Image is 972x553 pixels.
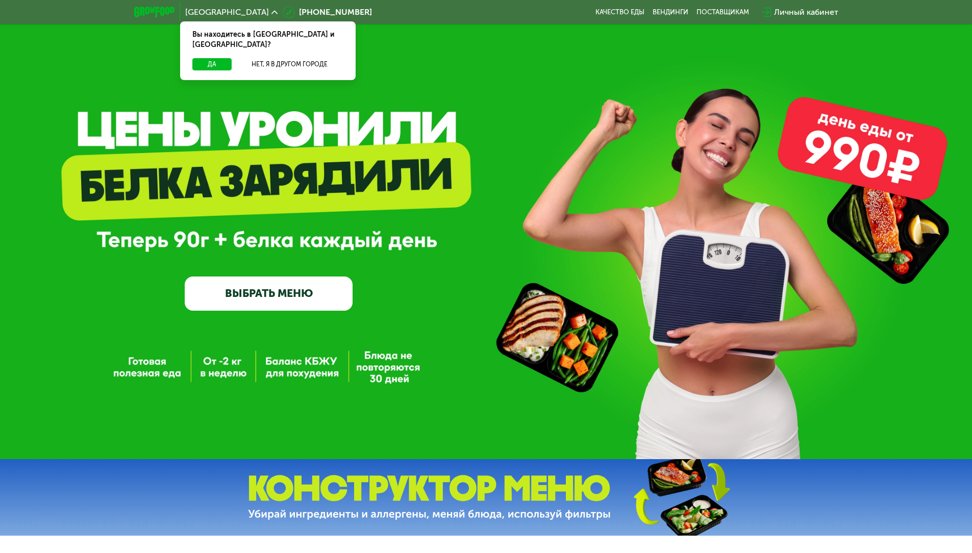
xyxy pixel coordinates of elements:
[595,8,644,16] a: Качество еды
[185,8,269,16] span: [GEOGRAPHIC_DATA]
[653,8,688,16] a: Вендинги
[185,276,353,310] a: ВЫБРАТЬ МЕНЮ
[283,6,372,18] a: [PHONE_NUMBER]
[180,21,356,58] div: Вы находитесь в [GEOGRAPHIC_DATA] и [GEOGRAPHIC_DATA]?
[696,8,749,16] div: поставщикам
[774,6,838,18] div: Личный кабинет
[236,58,343,70] button: Нет, я в другом городе
[192,58,232,70] button: Да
